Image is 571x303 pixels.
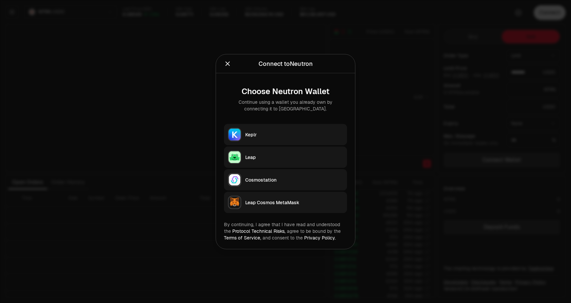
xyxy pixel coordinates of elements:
img: Leap Cosmos MetaMask [229,196,241,208]
div: Continue using a wallet you already own by connecting it to [GEOGRAPHIC_DATA]. [229,98,342,112]
div: Leap Cosmos MetaMask [245,199,343,206]
button: Leap Cosmos MetaMaskLeap Cosmos MetaMask [224,192,347,213]
div: Keplr [245,131,343,138]
a: Privacy Policy. [304,234,336,240]
div: Connect to Neutron [259,59,313,68]
div: Leap [245,154,343,160]
button: Close [224,59,231,68]
div: Cosmostation [245,176,343,183]
a: Protocol Technical Risks, [232,228,285,234]
button: CosmostationCosmostation [224,169,347,190]
a: Terms of Service, [224,234,261,240]
button: KeplrKeplr [224,124,347,145]
img: Keplr [229,128,241,140]
div: By continuing, I agree that I have read and understood the agree to be bound by the and consent t... [224,221,347,241]
img: Cosmostation [229,174,241,186]
div: Choose Neutron Wallet [229,86,342,96]
button: LeapLeap [224,146,347,168]
img: Leap [229,151,241,163]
